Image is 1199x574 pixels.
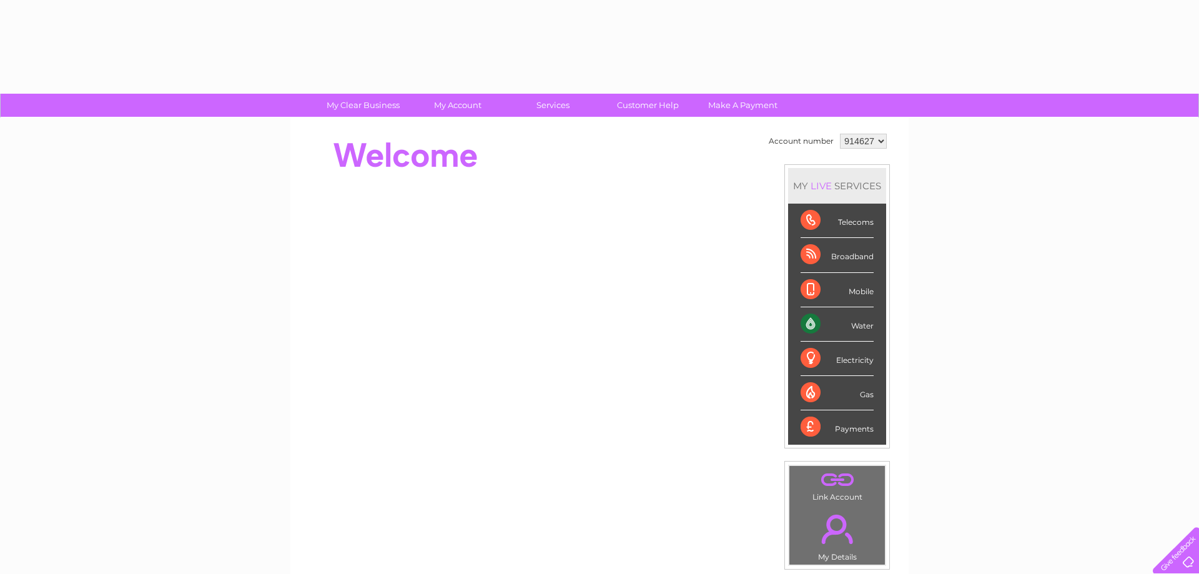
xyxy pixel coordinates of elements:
[596,94,699,117] a: Customer Help
[312,94,415,117] a: My Clear Business
[792,507,882,551] a: .
[691,94,794,117] a: Make A Payment
[789,504,886,565] td: My Details
[801,204,874,238] div: Telecoms
[801,273,874,307] div: Mobile
[808,180,834,192] div: LIVE
[766,131,837,152] td: Account number
[789,465,886,505] td: Link Account
[792,469,882,491] a: .
[801,238,874,272] div: Broadband
[801,376,874,410] div: Gas
[801,410,874,444] div: Payments
[407,94,510,117] a: My Account
[801,307,874,342] div: Water
[788,168,886,204] div: MY SERVICES
[501,94,604,117] a: Services
[801,342,874,376] div: Electricity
